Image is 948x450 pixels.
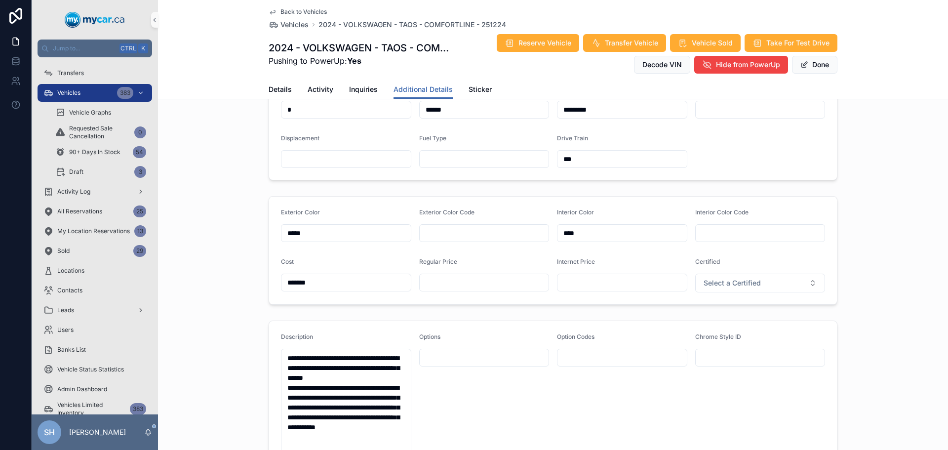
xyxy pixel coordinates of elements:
[419,208,474,216] span: Exterior Color Code
[130,403,146,415] div: 383
[57,267,84,275] span: Locations
[557,208,594,216] span: Interior Color
[695,208,749,216] span: Interior Color Code
[469,84,492,94] span: Sticker
[38,84,152,102] a: Vehicles383
[57,247,70,255] span: Sold
[308,84,333,94] span: Activity
[38,242,152,260] a: Sold29
[469,81,492,100] a: Sticker
[38,380,152,398] a: Admin Dashboard
[119,43,137,53] span: Ctrl
[692,38,733,48] span: Vehicle Sold
[766,38,829,48] span: Take For Test Drive
[497,34,579,52] button: Reserve Vehicle
[745,34,837,52] button: Take For Test Drive
[57,346,86,354] span: Banks List
[634,56,690,74] button: Decode VIN
[557,258,595,265] span: Internet Price
[69,109,111,117] span: Vehicle Graphs
[281,258,294,265] span: Cost
[57,207,102,215] span: All Reservations
[38,64,152,82] a: Transfers
[792,56,837,74] button: Done
[133,146,146,158] div: 54
[69,427,126,437] p: [PERSON_NAME]
[38,40,152,57] button: Jump to...CtrlK
[518,38,571,48] span: Reserve Vehicle
[139,44,147,52] span: K
[69,168,83,176] span: Draft
[269,8,327,16] a: Back to Vehicles
[605,38,658,48] span: Transfer Vehicle
[695,333,741,340] span: Chrome Style ID
[347,56,361,66] strong: Yes
[716,60,780,70] span: Hide from PowerUp
[280,8,327,16] span: Back to Vehicles
[65,12,125,28] img: App logo
[642,60,682,70] span: Decode VIN
[133,245,146,257] div: 29
[38,301,152,319] a: Leads
[57,306,74,314] span: Leads
[280,20,309,30] span: Vehicles
[583,34,666,52] button: Transfer Vehicle
[269,84,292,94] span: Details
[38,203,152,220] a: All Reservations25
[69,124,130,140] span: Requested Sale Cancellation
[281,134,319,142] span: Displacement
[281,208,320,216] span: Exterior Color
[670,34,741,52] button: Vehicle Sold
[38,341,152,359] a: Banks List
[57,286,82,294] span: Contacts
[38,262,152,280] a: Locations
[394,81,453,99] a: Additional Details
[69,148,120,156] span: 90+ Days In Stock
[134,126,146,138] div: 0
[695,258,720,265] span: Certified
[32,57,158,414] div: scrollable content
[308,81,333,100] a: Activity
[419,333,440,340] span: Options
[117,87,133,99] div: 383
[394,84,453,94] span: Additional Details
[57,188,90,196] span: Activity Log
[134,166,146,178] div: 3
[133,205,146,217] div: 25
[49,104,152,122] a: Vehicle Graphs
[38,183,152,201] a: Activity Log
[557,134,588,142] span: Drive Train
[695,274,826,292] button: Select Button
[349,81,378,100] a: Inquiries
[557,333,594,340] span: Option Codes
[57,326,74,334] span: Users
[49,123,152,141] a: Requested Sale Cancellation0
[57,69,84,77] span: Transfers
[269,55,450,67] span: Pushing to PowerUp:
[57,385,107,393] span: Admin Dashboard
[57,89,80,97] span: Vehicles
[38,282,152,299] a: Contacts
[38,321,152,339] a: Users
[49,163,152,181] a: Draft3
[134,225,146,237] div: 13
[38,222,152,240] a: My Location Reservations13
[704,278,761,288] span: Select a Certified
[38,400,152,418] a: Vehicles Limited Inventory383
[269,20,309,30] a: Vehicles
[269,81,292,100] a: Details
[38,361,152,378] a: Vehicle Status Statistics
[44,426,55,438] span: SH
[281,333,313,340] span: Description
[419,258,457,265] span: Regular Price
[57,401,126,417] span: Vehicles Limited Inventory
[318,20,506,30] a: 2024 - VOLKSWAGEN - TAOS - COMFORTLINE - 251224
[49,143,152,161] a: 90+ Days In Stock54
[269,41,450,55] h1: 2024 - VOLKSWAGEN - TAOS - COMFORTLINE - 251224
[53,44,116,52] span: Jump to...
[694,56,788,74] button: Hide from PowerUp
[349,84,378,94] span: Inquiries
[57,227,130,235] span: My Location Reservations
[419,134,446,142] span: Fuel Type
